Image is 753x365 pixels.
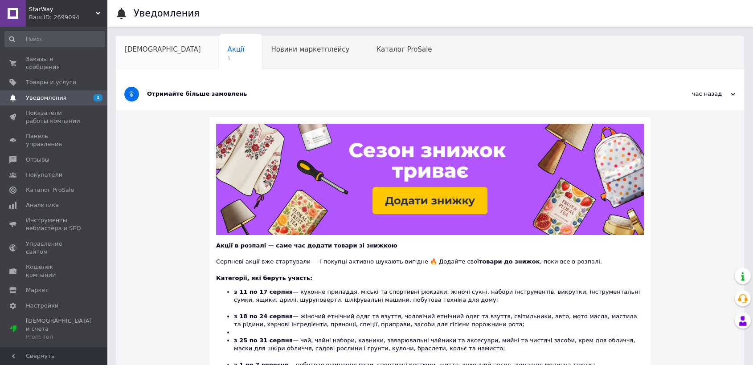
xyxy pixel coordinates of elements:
span: Отзывы [26,156,49,164]
span: [DEMOGRAPHIC_DATA] и счета [26,317,92,341]
b: з 18 по 24 серпня [234,313,293,320]
div: Отримайте більше замовлень [147,90,646,98]
li: — жіночий етнічний одяг та взуття, чоловічий етнічний одяг та взуття, світильники, авто, мото мас... [234,312,644,328]
span: Каталог ProSale [376,45,432,53]
b: Акції в розпалі — саме час додати товари зі знижкою [216,242,397,249]
span: Акції [228,45,245,53]
span: 1 [228,55,245,62]
div: Prom топ [26,333,92,341]
div: Ваш ID: 2699094 [29,13,107,21]
span: [DEMOGRAPHIC_DATA] [125,45,201,53]
span: Покупатели [26,171,62,179]
li: — чай, чайні набори, кавники, заварювальні чайники та аксесуари, мийні та чистячі засоби, крем дл... [234,337,644,361]
span: Заказы и сообщения [26,55,82,71]
span: Товары и услуги [26,78,76,86]
span: 1 [94,94,102,101]
span: Кошелек компании [26,263,82,279]
span: Управление сайтом [26,240,82,256]
span: Каталог ProSale [26,186,74,194]
b: з 25 по 31 серпня [234,337,293,344]
span: Новини маркетплейсу [271,45,349,53]
span: Настройки [26,302,58,310]
span: Уведомления [26,94,66,102]
b: Категорії, які беруть участь: [216,275,312,281]
div: Серпневі акції вже стартували — і покупці активно шукають вигідне 🔥 Додайте свої , поки все в роз... [216,250,644,266]
li: — кухонне приладдя, міські та спортивні рюкзаки, жіночі сукні, набори інструментів, викрутки, інс... [234,288,644,312]
input: Поиск [4,31,105,47]
span: Панель управления [26,132,82,148]
h1: Уведомления [134,8,200,19]
span: Показатели работы компании [26,109,82,125]
span: Инструменты вебмастера и SEO [26,216,82,232]
b: товари до знижок [479,258,540,265]
span: Аналитика [26,201,59,209]
b: з 11 по 17 серпня [234,288,293,295]
span: Маркет [26,286,49,294]
span: StarWay [29,5,96,13]
div: час назад [646,90,735,98]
